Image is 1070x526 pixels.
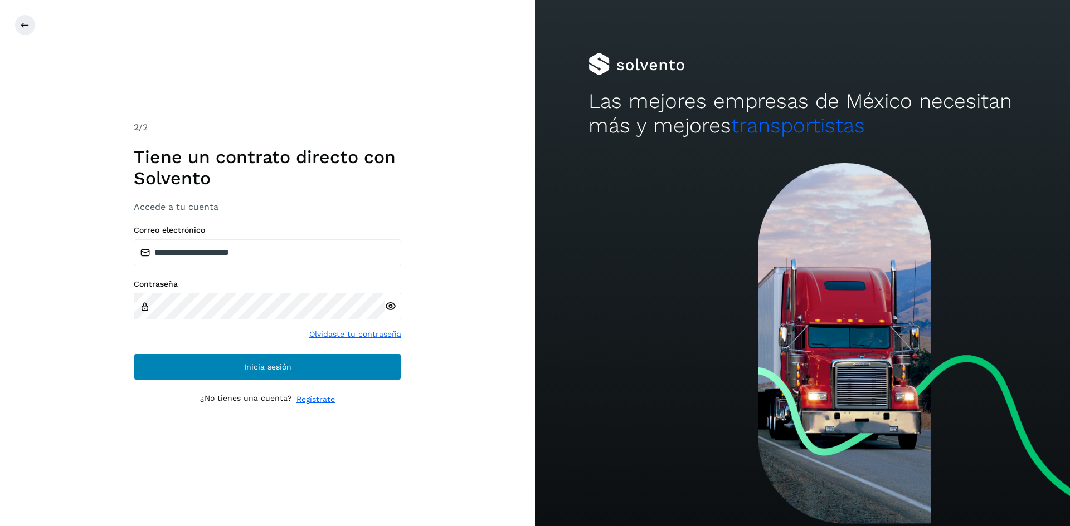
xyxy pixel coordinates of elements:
h3: Accede a tu cuenta [134,201,401,212]
label: Contraseña [134,279,401,289]
label: Correo electrónico [134,225,401,235]
span: Inicia sesión [244,363,291,371]
span: 2 [134,122,139,132]
button: Inicia sesión [134,353,401,380]
div: /2 [134,121,401,134]
a: Regístrate [296,394,335,405]
h2: Las mejores empresas de México necesitan más y mejores [588,89,1016,139]
span: transportistas [731,114,865,137]
a: Olvidaste tu contraseña [309,328,401,340]
h1: Tiene un contrato directo con Solvento [134,146,401,189]
p: ¿No tienes una cuenta? [200,394,292,405]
